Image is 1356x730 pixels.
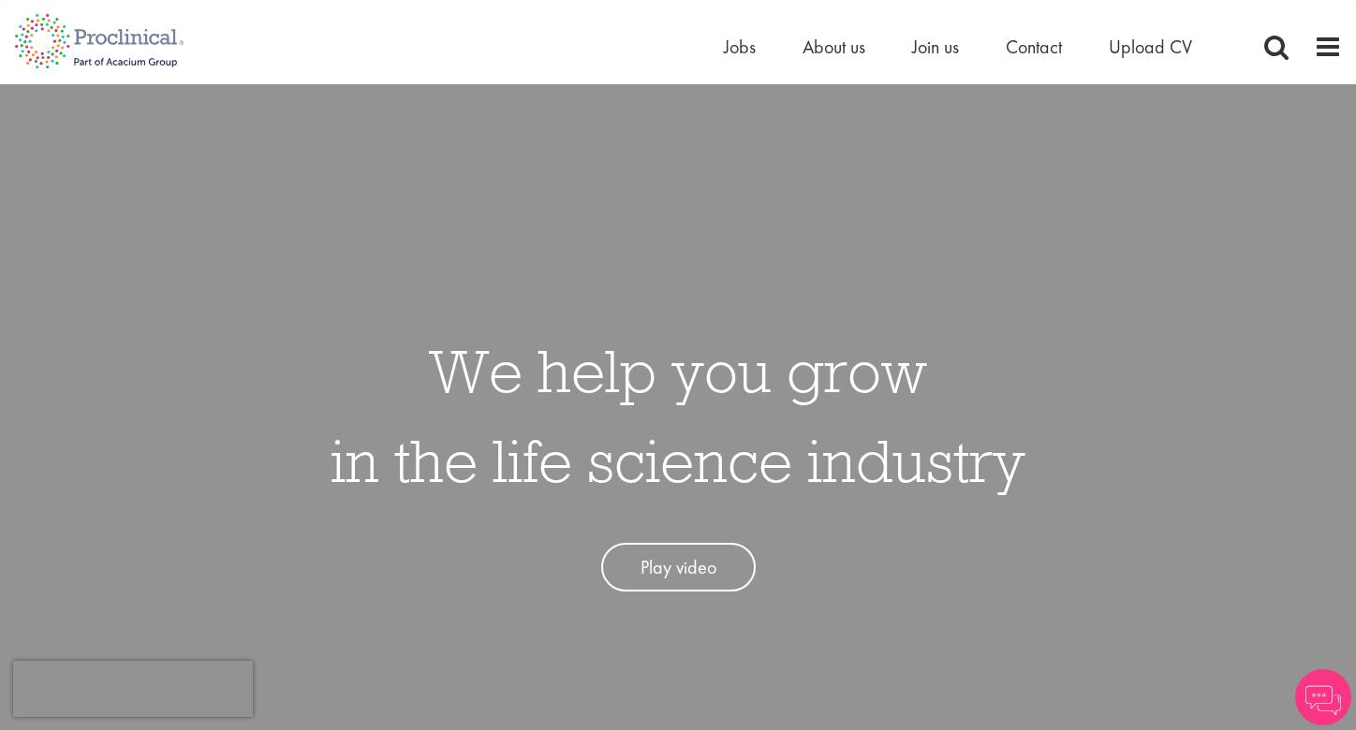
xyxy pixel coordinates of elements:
a: Jobs [724,35,756,59]
a: Play video [601,543,756,592]
a: Join us [912,35,959,59]
a: Upload CV [1109,35,1192,59]
img: Chatbot [1295,669,1351,725]
a: Contact [1006,35,1062,59]
a: About us [803,35,865,59]
h1: We help you grow in the life science industry [331,326,1025,505]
